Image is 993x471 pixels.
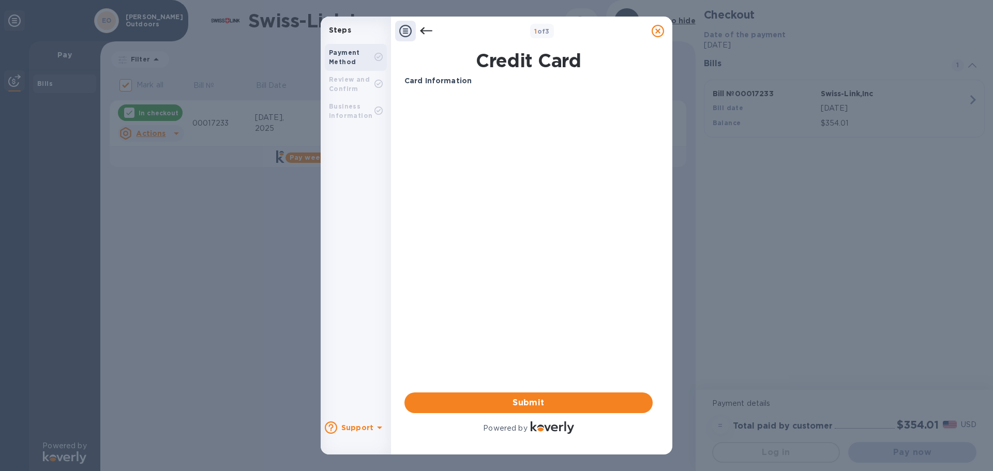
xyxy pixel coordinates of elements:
[413,397,644,409] span: Submit
[404,392,653,413] button: Submit
[329,26,351,34] b: Steps
[329,49,360,66] b: Payment Method
[534,27,537,35] span: 1
[483,423,527,434] p: Powered by
[404,95,653,172] iframe: Your browser does not support iframes
[341,423,373,432] b: Support
[329,102,372,119] b: Business Information
[400,50,657,71] h1: Credit Card
[404,77,472,85] b: Card Information
[534,27,550,35] b: of 3
[329,75,370,93] b: Review and Confirm
[531,421,574,434] img: Logo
